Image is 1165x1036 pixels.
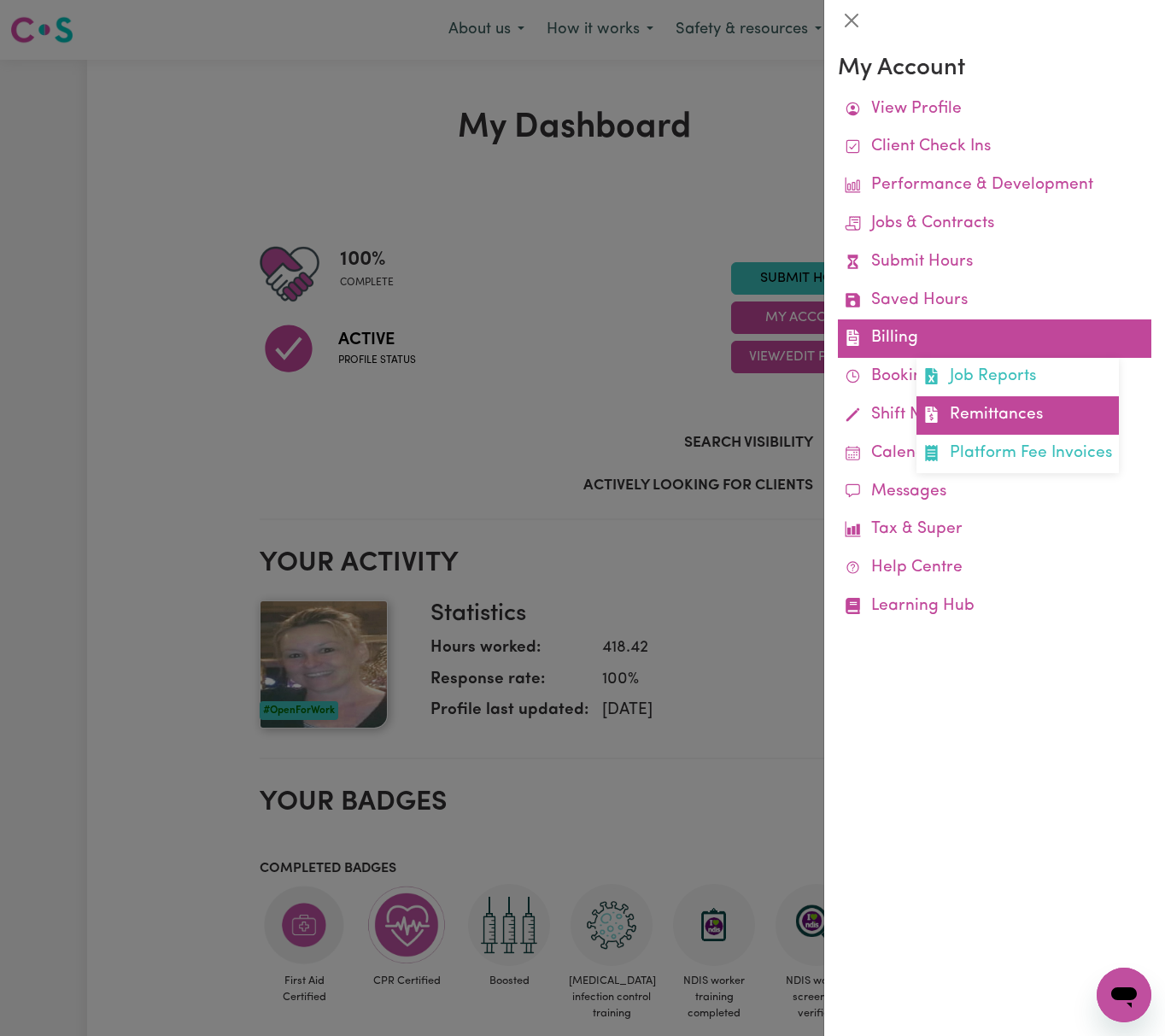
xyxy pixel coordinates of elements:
a: Calendar [838,435,1151,473]
iframe: Button to launch messaging window [1097,968,1151,1022]
a: Messages [838,473,1151,512]
a: BillingJob ReportsRemittancesPlatform Fee Invoices [838,319,1151,358]
a: Platform Fee Invoices [916,435,1119,473]
a: Learning Hub [838,588,1151,626]
a: Bookings [838,358,1151,396]
a: Saved Hours [838,282,1151,320]
a: Submit Hours [838,243,1151,282]
a: Shift Notes [838,396,1151,435]
a: View Profile [838,91,1151,129]
a: Performance & Development [838,167,1151,205]
a: Jobs & Contracts [838,205,1151,243]
a: Help Centre [838,549,1151,588]
a: Client Check Ins [838,128,1151,167]
h3: My Account [838,55,1151,84]
a: Job Reports [916,358,1119,396]
a: Remittances [916,396,1119,435]
a: Tax & Super [838,511,1151,549]
button: Close [838,7,865,34]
